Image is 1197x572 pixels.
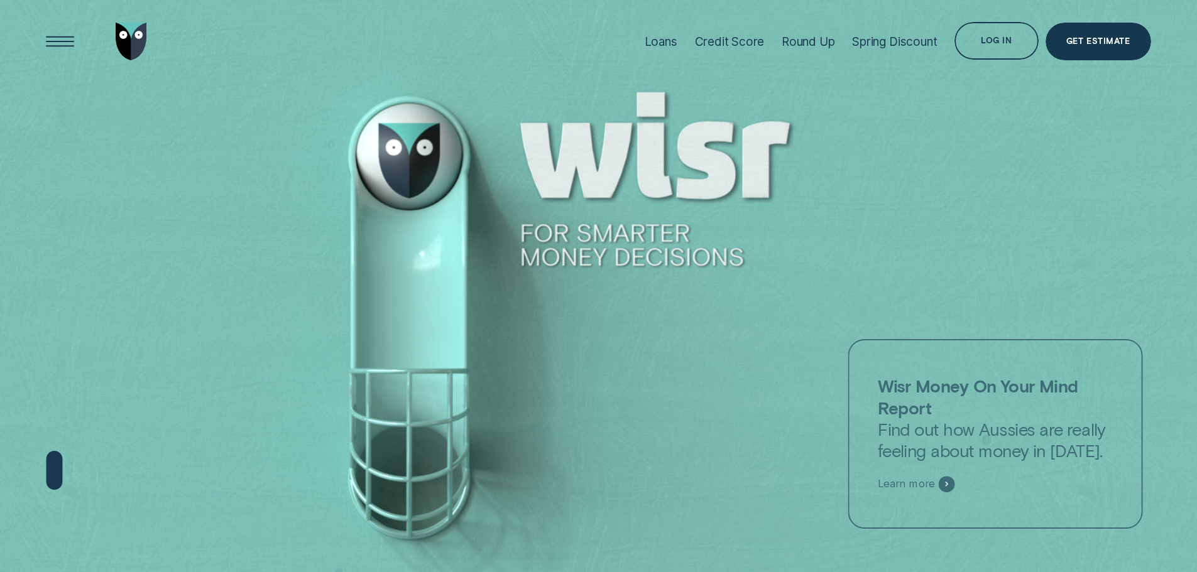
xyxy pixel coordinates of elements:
[645,35,677,49] div: Loans
[954,22,1038,60] button: Log in
[878,375,1113,461] p: Find out how Aussies are really feeling about money in [DATE].
[848,339,1143,529] a: Wisr Money On Your Mind ReportFind out how Aussies are really feeling about money in [DATE].Learn...
[116,23,147,60] img: Wisr
[852,35,937,49] div: Spring Discount
[878,375,1078,418] strong: Wisr Money On Your Mind Report
[878,477,934,490] span: Learn more
[695,35,765,49] div: Credit Score
[782,35,835,49] div: Round Up
[1046,23,1151,60] a: Get Estimate
[41,23,79,60] button: Open Menu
